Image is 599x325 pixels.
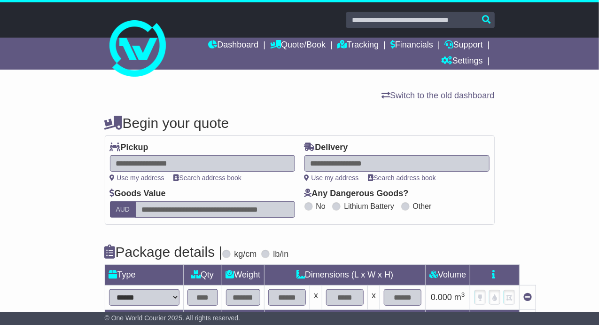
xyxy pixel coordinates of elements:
[304,174,359,182] a: Use my address
[344,202,394,211] label: Lithium Battery
[110,201,136,218] label: AUD
[368,285,380,310] td: x
[110,189,166,199] label: Goods Value
[105,265,183,285] td: Type
[174,174,241,182] a: Search address book
[105,244,223,260] h4: Package details |
[310,285,322,310] td: x
[461,291,465,298] sup: 3
[381,91,494,100] a: Switch to the old dashboard
[523,293,532,302] a: Remove this item
[390,38,433,54] a: Financials
[264,265,426,285] td: Dimensions (L x W x H)
[368,174,436,182] a: Search address book
[304,189,409,199] label: Any Dangerous Goods?
[426,265,470,285] td: Volume
[273,249,288,260] label: lb/in
[208,38,258,54] a: Dashboard
[222,265,264,285] td: Weight
[105,314,241,322] span: © One World Courier 2025. All rights reserved.
[413,202,432,211] label: Other
[445,38,483,54] a: Support
[105,115,495,131] h4: Begin your quote
[183,265,222,285] td: Qty
[454,293,465,302] span: m
[442,54,483,70] a: Settings
[110,143,148,153] label: Pickup
[304,143,348,153] label: Delivery
[316,202,326,211] label: No
[337,38,379,54] a: Tracking
[234,249,257,260] label: kg/cm
[431,293,452,302] span: 0.000
[110,174,164,182] a: Use my address
[270,38,326,54] a: Quote/Book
